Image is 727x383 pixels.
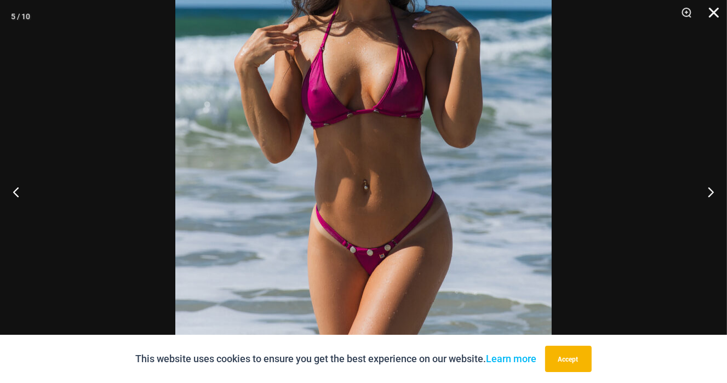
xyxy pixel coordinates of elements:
[545,346,592,372] button: Accept
[136,351,537,367] p: This website uses cookies to ensure you get the best experience on our website.
[486,353,537,364] a: Learn more
[11,8,30,25] div: 5 / 10
[686,164,727,219] button: Next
